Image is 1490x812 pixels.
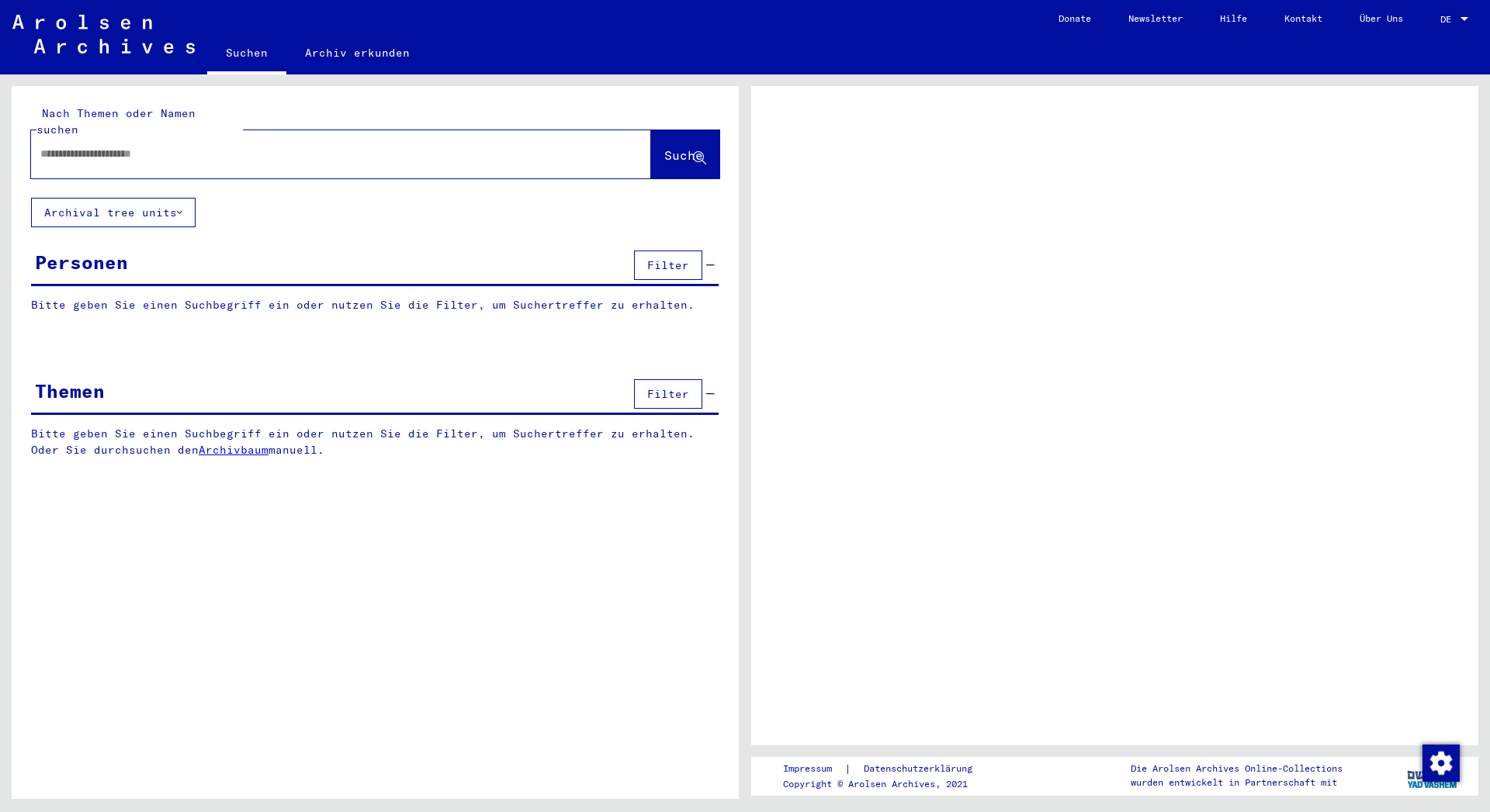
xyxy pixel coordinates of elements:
span: Filter [647,258,689,272]
span: Suche [664,147,703,163]
div: | [783,761,991,777]
button: Filter [634,251,702,280]
button: Archival tree units [31,198,196,227]
a: Impressum [783,761,844,777]
p: Bitte geben Sie einen Suchbegriff ein oder nutzen Sie die Filter, um Suchertreffer zu erhalten. O... [31,426,719,458]
a: Datenschutzerklärung [851,761,991,777]
p: wurden entwickelt in Partnerschaft mit [1131,776,1343,790]
img: Zustimmung ändern [1422,745,1460,782]
a: Archiv erkunden [286,34,428,71]
img: Arolsen_neg.svg [12,15,195,54]
div: Themen [35,377,105,405]
p: Copyright © Arolsen Archives, 2021 [783,777,991,791]
p: Die Arolsen Archives Online-Collections [1131,762,1343,776]
button: Suche [651,130,719,178]
div: Zustimmung ändern [1422,744,1459,781]
span: Filter [647,387,689,401]
div: Personen [35,248,128,276]
span: DE [1440,14,1457,25]
a: Suchen [207,34,286,74]
p: Bitte geben Sie einen Suchbegriff ein oder nutzen Sie die Filter, um Suchertreffer zu erhalten. [31,297,719,313]
img: yv_logo.png [1404,756,1462,795]
mat-label: Nach Themen oder Namen suchen [36,106,196,136]
button: Filter [634,379,702,409]
a: Archivbaum [199,443,269,457]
